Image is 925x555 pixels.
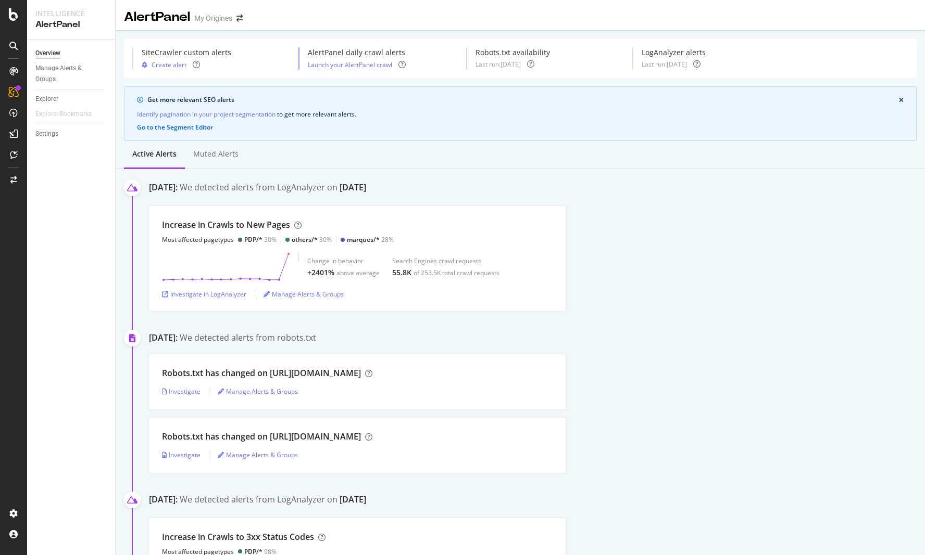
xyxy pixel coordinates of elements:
[307,256,380,265] div: Change in behavior
[264,286,344,302] button: Manage Alerts & Groups
[35,48,108,59] a: Overview
[149,182,178,196] div: [DATE]:
[193,149,239,159] div: Muted alerts
[35,94,108,105] a: Explorer
[244,235,277,244] div: 30%
[218,447,298,463] button: Manage Alerts & Groups
[137,109,904,120] div: to get more relevant alerts .
[162,531,314,543] div: Increase in Crawls to 3xx Status Codes
[347,235,394,244] div: 28%
[162,286,246,302] button: Investigate in LogAnalyzer
[642,47,706,58] div: LogAnalyzer alerts
[162,387,201,396] a: Investigate
[180,182,366,196] div: We detected alerts from LogAnalyzer on
[35,48,60,59] div: Overview
[347,235,380,244] div: marques/*
[142,60,186,70] button: Create alert
[476,60,521,69] div: Last run: [DATE]
[642,60,687,69] div: Last run: [DATE]
[35,94,58,105] div: Explorer
[35,8,107,19] div: Intelligence
[152,60,186,69] div: Create alert
[35,63,98,85] div: Manage Alerts & Groups
[162,219,290,231] div: Increase in Crawls to New Pages
[194,13,232,23] div: My Origines
[162,450,201,459] a: Investigate
[218,383,298,400] button: Manage Alerts & Groups
[35,128,108,139] a: Settings
[142,47,231,58] div: SiteCrawler custom alerts
[340,494,366,506] div: [DATE]
[149,332,178,344] div: [DATE]:
[340,182,366,193] div: [DATE]
[124,86,917,141] div: info banner
[162,235,234,244] div: Most affected pagetypes
[162,431,361,443] div: Robots.txt has changed on [URL][DOMAIN_NAME]
[308,60,392,69] a: Launch your AlertPanel crawl
[308,47,406,58] div: AlertPanel daily crawl alerts
[180,332,316,344] div: We detected alerts from robots.txt
[236,15,243,22] div: arrow-right-arrow-left
[244,235,262,244] div: PDP/*
[35,128,58,139] div: Settings
[392,267,411,278] div: 55.8K
[896,95,906,106] button: close banner
[162,447,201,463] button: Investigate
[132,149,177,159] div: Active alerts
[149,494,178,508] div: [DATE]:
[292,235,332,244] div: 30%
[35,109,102,120] a: Explorer Bookmarks
[890,520,915,545] iframe: Intercom live chat
[35,19,107,31] div: AlertPanel
[264,290,344,299] a: Manage Alerts & Groups
[35,109,92,120] div: Explorer Bookmarks
[162,367,361,379] div: Robots.txt has changed on [URL][DOMAIN_NAME]
[162,290,246,299] a: Investigate in LogAnalyzer
[308,60,392,70] button: Launch your AlertPanel crawl
[218,450,298,459] a: Manage Alerts & Groups
[307,267,334,278] div: +2401%
[124,8,190,26] div: AlertPanel
[137,124,213,131] button: Go to the Segment Editor
[292,235,318,244] div: others/*
[476,47,550,58] div: Robots.txt availability
[336,268,380,277] div: above average
[162,383,201,400] button: Investigate
[137,109,276,120] a: Identify pagination in your project segmentation
[414,268,499,277] div: of 253.5K total crawl requests
[180,494,366,508] div: We detected alerts from LogAnalyzer on
[392,256,499,265] div: Search Engines crawl requests
[218,387,298,396] a: Manage Alerts & Groups
[147,95,899,105] div: Get more relevant SEO alerts
[35,63,108,85] a: Manage Alerts & Groups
